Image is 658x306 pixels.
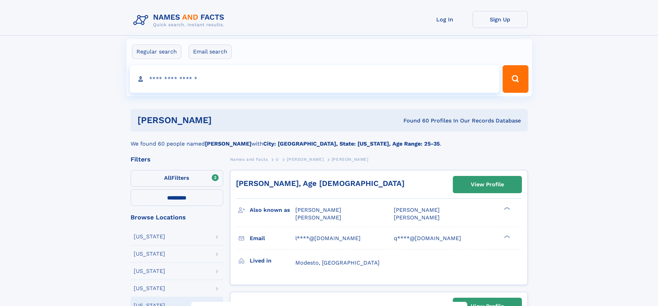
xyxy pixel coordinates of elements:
div: [US_STATE] [134,234,165,239]
a: [PERSON_NAME] [287,155,324,164]
div: We found 60 people named with . [131,131,528,148]
a: Names and Facts [230,155,268,164]
h3: Also known as [250,204,295,216]
span: [PERSON_NAME] [394,207,440,213]
div: View Profile [471,177,504,193]
span: [PERSON_NAME] [295,214,341,221]
b: [PERSON_NAME] [205,140,251,147]
span: All [164,175,171,181]
label: Email search [189,45,232,59]
span: [PERSON_NAME] [295,207,341,213]
div: [US_STATE] [134,268,165,274]
h1: [PERSON_NAME] [137,116,308,125]
div: [US_STATE] [134,251,165,257]
span: [PERSON_NAME] [394,214,440,221]
h3: Lived in [250,255,295,267]
img: Logo Names and Facts [131,11,230,30]
span: Modesto, [GEOGRAPHIC_DATA] [295,259,380,266]
span: [PERSON_NAME] [332,157,369,162]
div: [US_STATE] [134,286,165,291]
a: [PERSON_NAME], Age [DEMOGRAPHIC_DATA] [236,179,404,188]
div: Browse Locations [131,214,223,220]
input: search input [130,65,500,93]
div: ❯ [502,206,511,211]
a: View Profile [453,176,522,193]
h3: Email [250,233,295,244]
div: ❯ [502,234,511,239]
div: Filters [131,156,223,162]
button: Search Button [503,65,528,93]
b: City: [GEOGRAPHIC_DATA], State: [US_STATE], Age Range: 25-35 [263,140,440,147]
div: Found 60 Profiles In Our Records Database [307,117,521,125]
span: [PERSON_NAME] [287,157,324,162]
label: Regular search [132,45,181,59]
a: Log In [417,11,473,28]
a: Sign Up [473,11,528,28]
label: Filters [131,170,223,187]
span: U [276,157,279,162]
a: U [276,155,279,164]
